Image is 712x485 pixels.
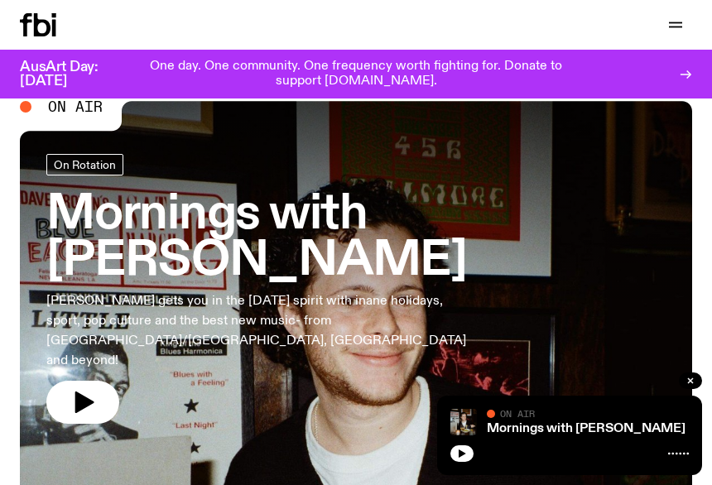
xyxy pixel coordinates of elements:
[487,422,686,435] a: Mornings with [PERSON_NAME]
[450,409,477,435] img: Sam blankly stares at the camera, brightly lit by a camera flash wearing a hat collared shirt and...
[139,60,573,89] p: One day. One community. One frequency worth fighting for. Donate to support [DOMAIN_NAME].
[20,60,126,89] h3: AusArt Day: [DATE]
[48,99,103,114] span: On Air
[46,192,666,285] h3: Mornings with [PERSON_NAME]
[46,154,666,424] a: Mornings with [PERSON_NAME][PERSON_NAME] gets you in the [DATE] spirit with inane holidays, sport...
[500,408,535,419] span: On Air
[54,158,116,170] span: On Rotation
[46,291,470,371] p: [PERSON_NAME] gets you in the [DATE] spirit with inane holidays, sport, pop culture and the best ...
[46,154,123,175] a: On Rotation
